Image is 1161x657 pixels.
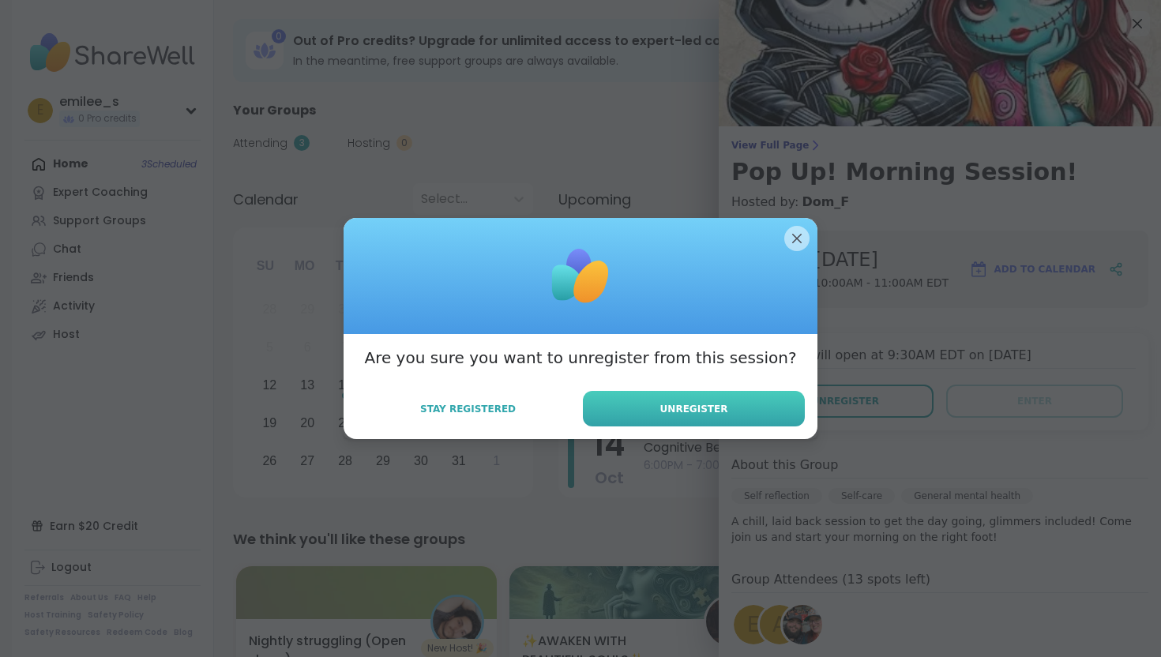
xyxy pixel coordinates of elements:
[660,402,728,416] span: Unregister
[364,347,796,369] h3: Are you sure you want to unregister from this session?
[420,402,516,416] span: Stay Registered
[356,392,580,426] button: Stay Registered
[541,237,620,316] img: ShareWell Logomark
[583,391,805,426] button: Unregister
